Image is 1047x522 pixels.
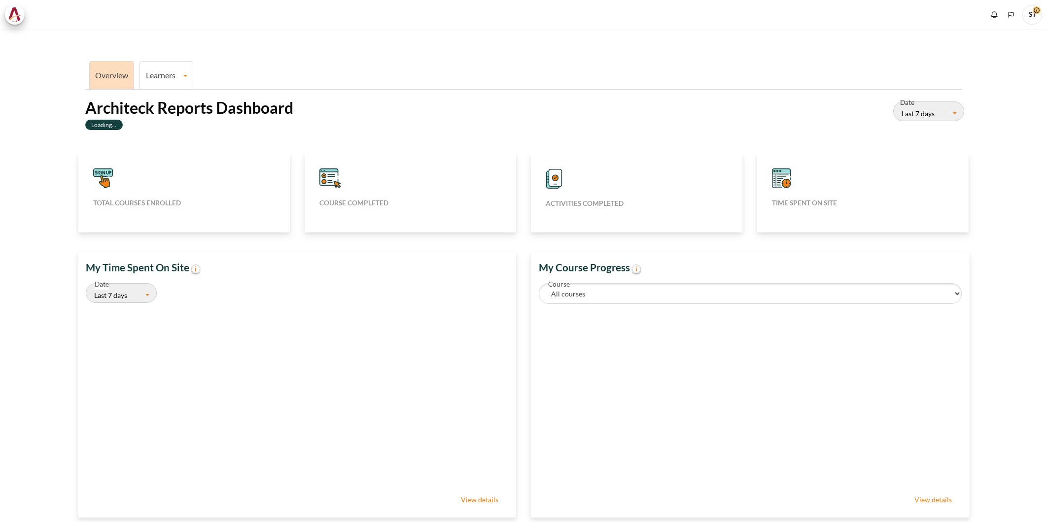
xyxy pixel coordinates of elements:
[93,198,275,207] h5: Total courses enrolled
[85,120,123,130] label: Loading...
[905,489,962,509] a: View details
[95,70,128,80] a: Overview
[8,7,22,22] img: Architeck
[140,70,193,80] a: Learners
[1022,5,1042,25] span: ST
[86,283,157,303] button: Last 7 days
[95,279,109,290] label: Date
[1022,5,1042,25] a: User menu
[86,261,201,273] strong: My Time Spent On Site
[539,261,642,273] strong: My Course Progress
[548,279,570,290] label: Course
[1004,7,1018,22] button: Languages
[900,98,914,108] label: Date
[546,199,728,208] h5: Activities completed
[5,5,30,25] a: Architeck Architeck
[987,7,1002,22] div: Show notification window with no new notifications
[772,198,954,207] h5: Time Spent On Site
[319,198,501,207] h5: Course completed
[893,101,964,121] button: Last 7 days
[85,98,293,118] h2: Architeck Reports Dashboard
[451,489,508,509] a: View details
